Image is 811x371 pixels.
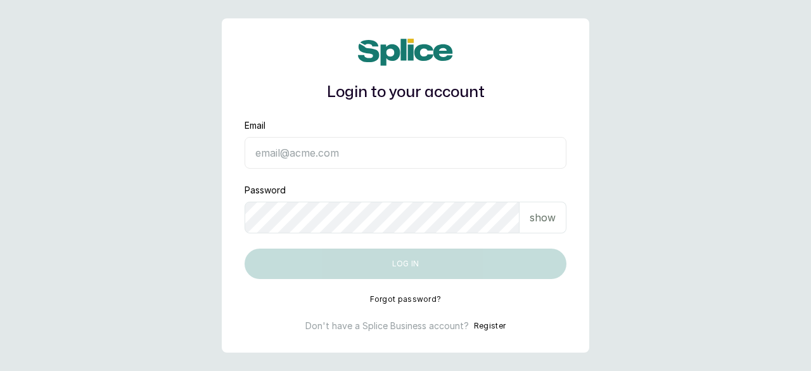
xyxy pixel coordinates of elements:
label: Email [245,119,265,132]
label: Password [245,184,286,197]
h1: Login to your account [245,81,566,104]
button: Register [474,320,506,332]
button: Log in [245,249,566,279]
button: Forgot password? [370,294,442,304]
p: show [530,210,556,225]
input: email@acme.com [245,137,566,169]
p: Don't have a Splice Business account? [305,320,469,332]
